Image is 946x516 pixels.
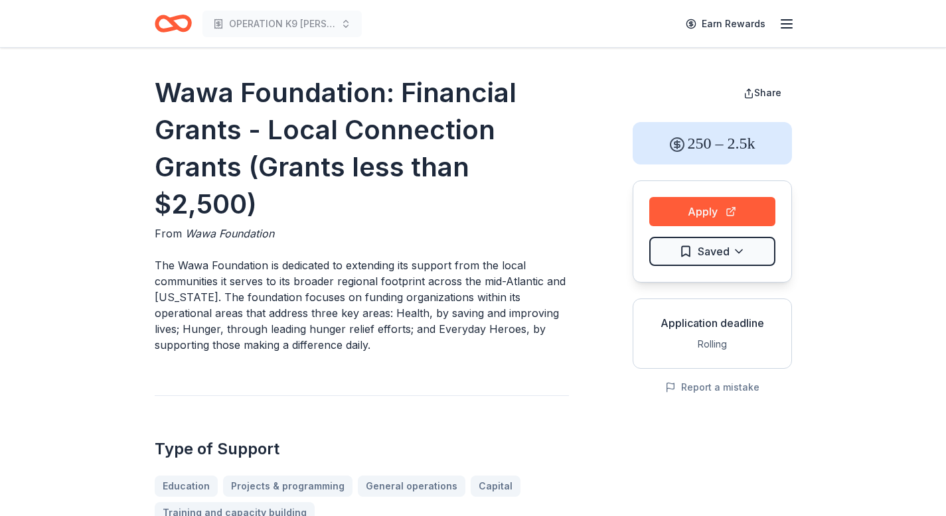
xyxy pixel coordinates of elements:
div: 250 – 2.5k [633,122,792,164]
span: OPERATION K9 [PERSON_NAME] [229,16,335,32]
span: Share [754,87,781,98]
button: OPERATION K9 [PERSON_NAME] [202,11,362,37]
a: Education [155,476,218,497]
h2: Type of Support [155,438,569,460]
p: The Wawa Foundation is dedicated to extending its support from the local communities it serves to... [155,257,569,353]
button: Share [733,80,792,106]
button: Report a mistake [665,379,759,395]
a: Earn Rewards [678,12,773,36]
a: Home [155,8,192,39]
span: Saved [698,243,730,260]
div: Application deadline [644,315,781,331]
h1: Wawa Foundation: Financial Grants - Local Connection Grants (Grants less than $2,500) [155,74,569,223]
button: Saved [649,237,775,266]
div: Rolling [644,336,781,352]
span: Wawa Foundation [185,227,274,240]
a: Capital [471,476,520,497]
div: From [155,226,569,241]
a: Projects & programming [223,476,353,497]
a: General operations [358,476,465,497]
button: Apply [649,197,775,226]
